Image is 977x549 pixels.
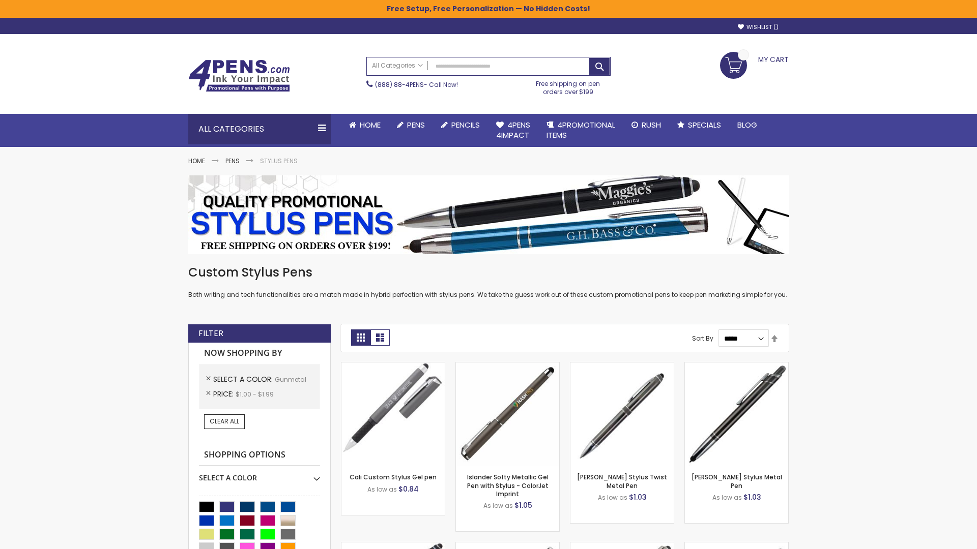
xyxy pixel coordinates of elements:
[570,362,674,466] img: Colter Stylus Twist Metal Pen-Gunmetal
[367,485,397,494] span: As low as
[623,114,669,136] a: Rush
[350,473,437,481] a: Cali Custom Stylus Gel pen
[692,473,782,490] a: [PERSON_NAME] Stylus Metal Pen
[496,119,530,140] span: 4Pens 4impact
[738,23,779,31] a: Wishlist
[685,362,788,371] a: Olson Stylus Metal Pen-Gunmetal
[225,157,240,165] a: Pens
[570,362,674,371] a: Colter Stylus Twist Metal Pen-Gunmetal
[729,114,765,136] a: Blog
[685,362,788,466] img: Olson Stylus Metal Pen-Gunmetal
[642,119,661,130] span: Rush
[188,264,789,299] div: Both writing and tech functionalities are a match made in hybrid perfection with stylus pens. We ...
[737,119,757,130] span: Blog
[688,119,721,130] span: Specials
[188,114,331,144] div: All Categories
[341,362,445,371] a: Cali Custom Stylus Gel pen-Gunmetal
[360,119,381,130] span: Home
[398,484,419,494] span: $0.84
[199,444,320,466] strong: Shopping Options
[375,80,458,89] span: - Call Now!
[199,343,320,364] strong: Now Shopping by
[341,114,389,136] a: Home
[407,119,425,130] span: Pens
[198,328,223,339] strong: Filter
[188,175,789,254] img: Stylus Pens
[669,114,729,136] a: Specials
[547,119,615,140] span: 4PROMOTIONAL ITEMS
[598,493,627,502] span: As low as
[372,62,423,70] span: All Categories
[743,492,761,502] span: $1.03
[188,264,789,281] h1: Custom Stylus Pens
[367,57,428,74] a: All Categories
[210,417,239,425] span: Clear All
[538,114,623,147] a: 4PROMOTIONALITEMS
[629,492,647,502] span: $1.03
[389,114,433,136] a: Pens
[577,473,667,490] a: [PERSON_NAME] Stylus Twist Metal Pen
[456,362,559,466] img: Islander Softy Metallic Gel Pen with Stylus - ColorJet Imprint-Gunmetal
[712,493,742,502] span: As low as
[488,114,538,147] a: 4Pens4impact
[526,76,611,96] div: Free shipping on pen orders over $199
[199,466,320,483] div: Select A Color
[514,500,532,510] span: $1.05
[375,80,424,89] a: (888) 88-4PENS
[260,157,298,165] strong: Stylus Pens
[483,501,513,510] span: As low as
[188,157,205,165] a: Home
[213,374,275,384] span: Select A Color
[451,119,480,130] span: Pencils
[351,329,370,346] strong: Grid
[204,414,245,429] a: Clear All
[456,362,559,371] a: Islander Softy Metallic Gel Pen with Stylus - ColorJet Imprint-Gunmetal
[236,390,274,399] span: $1.00 - $1.99
[275,375,306,384] span: Gunmetal
[692,334,713,343] label: Sort By
[433,114,488,136] a: Pencils
[188,59,290,92] img: 4Pens Custom Pens and Promotional Products
[467,473,549,498] a: Islander Softy Metallic Gel Pen with Stylus - ColorJet Imprint
[213,389,236,399] span: Price
[341,362,445,466] img: Cali Custom Stylus Gel pen-Gunmetal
